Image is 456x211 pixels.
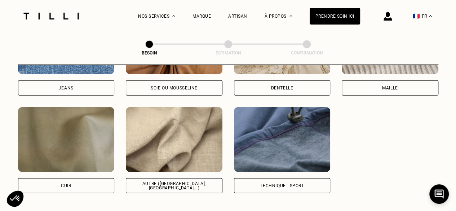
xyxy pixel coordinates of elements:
div: Jeans [59,86,74,90]
div: Confirmation [271,50,343,56]
div: Besoin [113,50,185,56]
div: Dentelle [271,86,293,90]
a: Prendre soin ici [310,8,360,25]
img: Tilli retouche vos vêtements en Autre (coton, jersey...) [126,107,222,172]
img: Logo du service de couturière Tilli [21,13,81,19]
div: Autre ([GEOGRAPHIC_DATA], [GEOGRAPHIC_DATA]...) [132,181,216,190]
img: Tilli retouche vos vêtements en Technique - Sport [234,107,331,172]
div: Technique - Sport [260,184,304,188]
span: 🇫🇷 [413,13,420,19]
a: Marque [192,14,211,19]
img: menu déroulant [429,15,432,17]
div: Soie ou mousseline [151,86,198,90]
img: icône connexion [384,12,392,21]
div: Cuir [61,184,71,188]
div: Maille [382,86,398,90]
img: Tilli retouche vos vêtements en Cuir [18,107,115,172]
img: Menu déroulant [172,15,175,17]
div: Estimation [192,50,264,56]
a: Artisan [228,14,247,19]
img: Menu déroulant à propos [289,15,292,17]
